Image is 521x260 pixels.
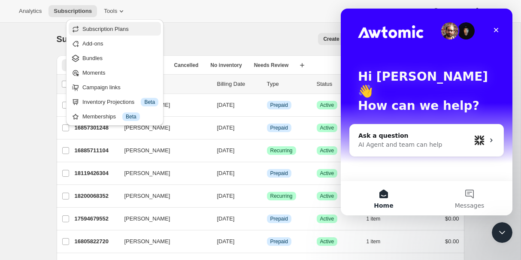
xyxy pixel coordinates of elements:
[75,192,118,200] p: 18200068352
[75,80,459,88] div: IDCustomerBilling DateTypeStatusItemsTotal
[323,36,372,42] span: Create subscription
[75,213,459,225] div: 17594679552[PERSON_NAME][DATE]InfoPrepaidSuccessActive1 item$0.00
[482,8,502,15] span: Settings
[217,238,235,245] span: [DATE]
[75,190,459,202] div: 18200068352[PERSON_NAME][DATE]SuccessRecurringSuccessActive1 item$32.99
[119,235,205,248] button: [PERSON_NAME]
[75,237,118,246] p: 16805822720
[320,238,334,245] span: Active
[320,170,334,177] span: Active
[124,169,170,178] span: [PERSON_NAME]
[341,9,512,215] iframe: Intercom live chat
[217,215,235,222] span: [DATE]
[320,147,334,154] span: Active
[320,193,334,200] span: Active
[119,189,205,203] button: [PERSON_NAME]
[82,40,103,47] span: Add-ons
[75,99,459,111] div: 16855990528[PERSON_NAME][DATE]InfoPrepaidSuccessActive1 item$0.00
[75,169,118,178] p: 18119426304
[144,99,155,106] span: Beta
[75,167,459,179] div: 18119426304[PERSON_NAME][DATE]InfoPrepaidSuccessActive1 item$0.00
[468,5,507,17] button: Settings
[427,5,466,17] button: Help
[217,193,235,199] span: [DATE]
[270,147,293,154] span: Recurring
[75,122,459,134] div: 16857301248[PERSON_NAME][DATE]InfoPrepaidSuccessActive1 item$0.00
[367,215,381,222] span: 1 item
[492,222,512,243] iframe: Intercom live chat
[367,236,390,248] button: 1 item
[75,236,459,248] div: 16805822720[PERSON_NAME][DATE]InfoPrepaidSuccessActive1 item$0.00
[124,146,170,155] span: [PERSON_NAME]
[54,8,92,15] span: Subscriptions
[270,193,293,200] span: Recurring
[445,238,459,245] span: $0.00
[210,62,242,69] span: No inventory
[69,109,161,123] button: Memberships
[270,238,288,245] span: Prepaid
[99,5,131,17] button: Tools
[69,66,161,79] button: Moments
[82,84,121,91] span: Campaign links
[119,166,205,180] button: [PERSON_NAME]
[317,80,360,88] p: Status
[82,55,103,61] span: Bundles
[69,80,161,94] button: Campaign links
[82,98,158,106] div: Inventory Projections
[217,80,260,88] p: Billing Date
[217,170,235,176] span: [DATE]
[440,8,452,15] span: Help
[320,124,334,131] span: Active
[75,146,118,155] p: 16885711104
[270,124,288,131] span: Prepaid
[82,26,129,32] span: Subscription Plans
[320,102,334,109] span: Active
[295,59,309,71] button: Create new view
[318,33,377,45] button: Create subscription
[217,102,235,108] span: [DATE]
[119,144,205,157] button: [PERSON_NAME]
[75,145,459,157] div: 16885711104[PERSON_NAME][DATE]SuccessRecurringSuccessActive1 item$29.99
[270,102,288,109] span: Prepaid
[174,62,199,69] span: Cancelled
[82,112,158,121] div: Memberships
[69,22,161,36] button: Subscription Plans
[217,147,235,154] span: [DATE]
[48,5,97,17] button: Subscriptions
[104,8,117,15] span: Tools
[82,70,105,76] span: Moments
[367,213,390,225] button: 1 item
[119,212,205,226] button: [PERSON_NAME]
[75,215,118,223] p: 17594679552
[270,215,288,222] span: Prepaid
[69,51,161,65] button: Bundles
[270,170,288,177] span: Prepaid
[124,237,170,246] span: [PERSON_NAME]
[445,215,459,222] span: $0.00
[254,62,289,69] span: Needs Review
[19,8,42,15] span: Analytics
[124,80,210,88] p: Customer
[126,113,136,120] span: Beta
[14,5,47,17] button: Analytics
[124,192,170,200] span: [PERSON_NAME]
[367,238,381,245] span: 1 item
[320,215,334,222] span: Active
[217,124,235,131] span: [DATE]
[69,36,161,50] button: Add-ons
[69,95,161,109] button: Inventory Projections
[267,80,310,88] div: Type
[124,215,170,223] span: [PERSON_NAME]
